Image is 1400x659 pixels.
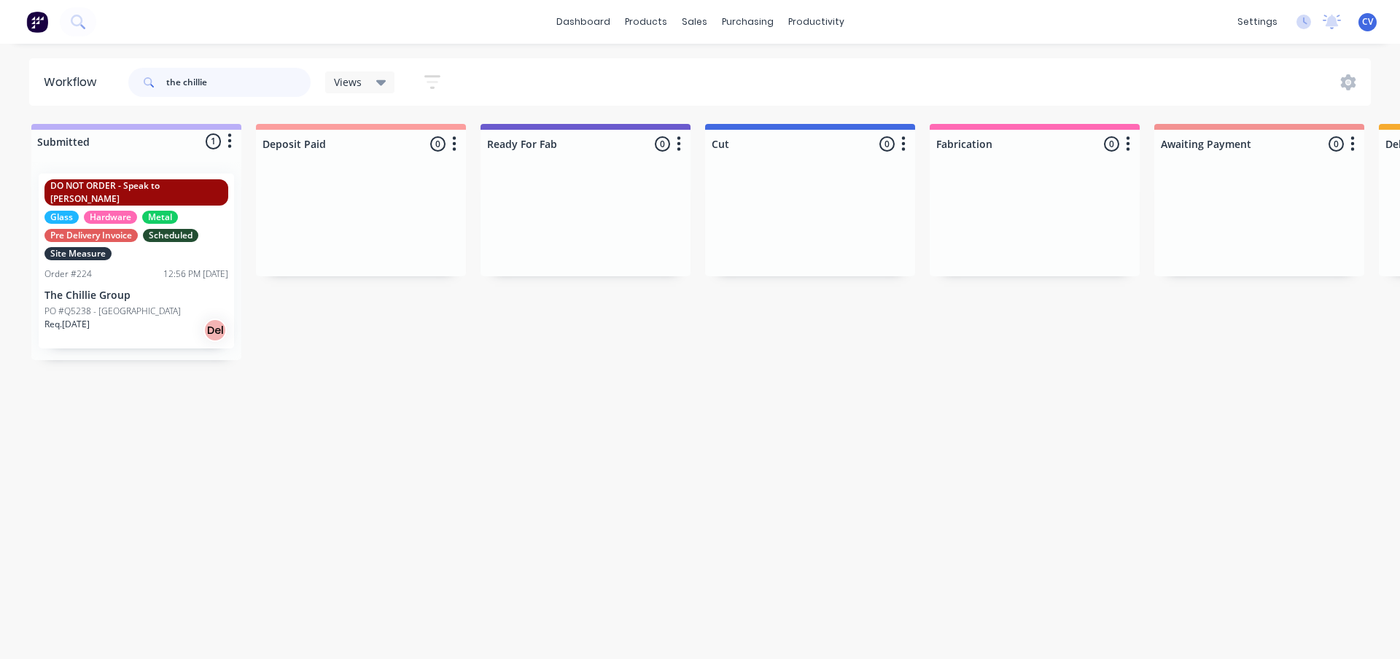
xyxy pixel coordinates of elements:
[674,11,715,33] div: sales
[44,268,92,281] div: Order #224
[143,229,198,242] div: Scheduled
[39,173,234,348] div: DO NOT ORDER - Speak to [PERSON_NAME]GlassHardwareMetalPre Delivery InvoiceScheduledSite MeasureO...
[618,11,674,33] div: products
[44,247,112,260] div: Site Measure
[781,11,852,33] div: productivity
[142,211,178,224] div: Metal
[44,211,79,224] div: Glass
[84,211,137,224] div: Hardware
[166,68,311,97] input: Search for orders...
[203,319,227,342] div: Del
[26,11,48,33] img: Factory
[44,289,228,302] p: The Chillie Group
[1230,11,1285,33] div: settings
[44,179,228,206] div: DO NOT ORDER - Speak to [PERSON_NAME]
[1362,15,1373,28] span: CV
[44,74,104,91] div: Workflow
[334,74,362,90] span: Views
[44,305,181,318] p: PO #Q5238 - [GEOGRAPHIC_DATA]
[549,11,618,33] a: dashboard
[44,229,138,242] div: Pre Delivery Invoice
[715,11,781,33] div: purchasing
[163,268,228,281] div: 12:56 PM [DATE]
[44,318,90,331] p: Req. [DATE]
